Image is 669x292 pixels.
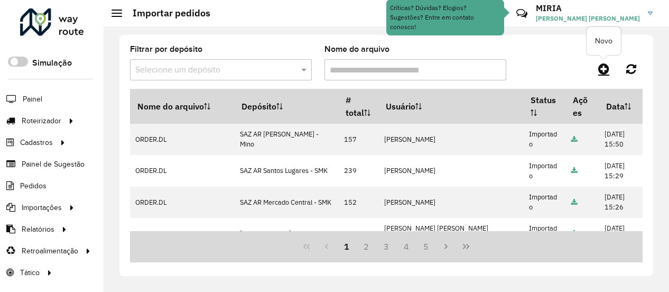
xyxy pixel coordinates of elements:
button: 5 [416,236,436,257]
label: Simulação [32,57,72,69]
a: Arquivo completo [571,135,578,144]
h3: MIRIA [536,3,640,13]
td: 239 [338,155,378,186]
button: 3 [376,236,396,257]
td: ORDER.DL [130,187,234,218]
button: 4 [396,236,416,257]
th: Status [523,89,565,124]
div: Novo [587,27,621,55]
th: Nome do arquivo [130,89,234,124]
th: Usuário [378,89,523,124]
span: Painel [23,94,42,105]
td: SAZ AR Mercado Central - SMK [234,187,338,218]
span: Importações [22,202,62,213]
td: [PERSON_NAME] [PERSON_NAME] [PERSON_NAME] [378,218,523,249]
td: Importado [523,155,565,186]
a: Arquivo completo [571,198,578,207]
td: Importado [523,218,565,249]
td: SAZ AR Santos Lugares - SMK [234,155,338,186]
td: [PERSON_NAME] [378,187,523,218]
td: [DATE] 15:29 [599,155,643,186]
td: ORDER.DL [130,124,234,155]
label: Nome do arquivo [324,43,389,56]
h2: Importar pedidos [122,7,210,19]
td: [PERSON_NAME] [378,155,523,186]
td: Importado [523,124,565,155]
th: Depósito [234,89,338,124]
label: Filtrar por depósito [130,43,202,56]
th: Data [599,89,643,124]
span: Pedidos [20,180,47,191]
button: Last Page [456,236,476,257]
a: Arquivo completo [571,229,578,238]
span: Cadastros [20,137,53,148]
button: 2 [356,236,376,257]
td: 152 [338,187,378,218]
span: Relatórios [22,224,54,235]
td: [PERSON_NAME] [378,124,523,155]
td: 26 [338,218,378,249]
td: [PERSON_NAME] [234,218,338,249]
span: Roteirizador [22,115,61,126]
a: Contato Rápido [510,2,533,25]
th: Ações [566,89,599,124]
td: ORDER.DL [130,218,234,249]
th: # total [338,89,378,124]
span: Retroalimentação [22,245,78,257]
span: Painel de Sugestão [22,159,85,170]
td: [DATE] 15:26 [599,187,643,218]
td: Importado [523,187,565,218]
td: ORDER.DL [130,155,234,186]
td: 157 [338,124,378,155]
a: Arquivo completo [571,166,578,175]
td: [DATE] 15:13 [599,218,643,249]
button: Next Page [436,236,456,257]
td: SAZ AR [PERSON_NAME] - Mino [234,124,338,155]
span: Tático [20,267,40,278]
span: [PERSON_NAME] [PERSON_NAME] [536,14,640,23]
button: 1 [337,236,357,257]
td: [DATE] 15:50 [599,124,643,155]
